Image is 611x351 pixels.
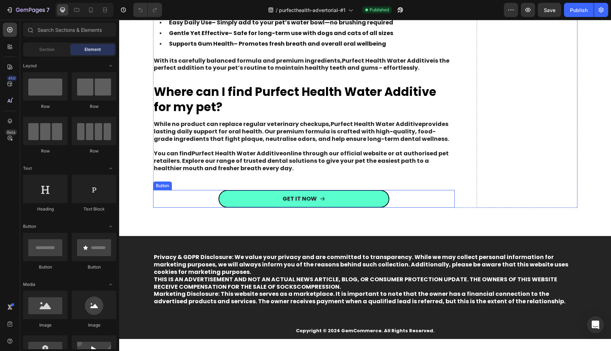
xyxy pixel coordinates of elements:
[211,100,303,108] strong: Purfect Health Water Additive
[105,279,116,290] span: Toggle open
[23,206,68,212] div: Heading
[23,148,68,154] div: Row
[23,281,35,288] span: Media
[105,221,116,232] span: Toggle open
[35,130,335,152] p: You can find online through our official website or at authorised pet retailers. Explore our rang...
[229,329,263,337] span: Add section
[538,3,561,17] button: Save
[50,20,115,28] strong: Supports Gum Health
[3,3,53,17] button: 7
[23,165,32,172] span: Text
[85,46,101,53] span: Element
[23,223,36,230] span: Button
[72,148,116,154] div: Row
[23,322,68,328] div: Image
[163,175,198,183] div: GET IT NOW
[276,6,278,14] span: /
[35,101,335,123] p: While no product can replace regular veterinary checkups, provides lasting daily support for oral...
[50,20,335,28] p: – Promotes fresh breath and overall oral wellbeing
[35,308,458,314] p: Copyright © 2024 GemCommerce. All Rights Reserved.
[72,103,116,110] div: Row
[34,64,336,96] h2: Where can I find Purfect Health Water Additive for my pet?
[544,7,555,13] span: Save
[35,163,51,169] div: Button
[223,37,314,45] strong: Purfect Health Water Additive
[105,60,116,71] span: Toggle open
[72,264,116,270] div: Button
[35,38,335,52] p: With its carefully balanced formula and premium ingredients, is the perfect addition to your pet’...
[39,46,54,53] span: Section
[50,9,335,18] p: – Safe for long-term use with dogs and cats of all sizes
[119,20,611,351] iframe: Design area
[23,63,37,69] span: Layout
[5,130,17,135] div: Beta
[7,75,17,81] div: 450
[369,7,389,13] span: Published
[279,6,345,14] span: purfecthealth-advertorial-#1
[105,163,116,174] span: Toggle open
[35,234,458,286] p: Privacy & GDPR Disclosure: We value your privacy and are committed to transparency. While we may ...
[46,6,50,14] p: 7
[23,264,68,270] div: Button
[23,103,68,110] div: Row
[564,3,594,17] button: Publish
[72,130,164,138] strong: Purfect Health Water Additive
[72,206,116,212] div: Text Block
[570,6,588,14] div: Publish
[587,316,604,333] div: Open Intercom Messenger
[23,23,116,37] input: Search Sections & Elements
[50,9,109,17] strong: Gentle Yet Effective
[133,3,162,17] div: Undo/Redo
[72,322,116,328] div: Image
[99,170,270,188] a: GET IT NOW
